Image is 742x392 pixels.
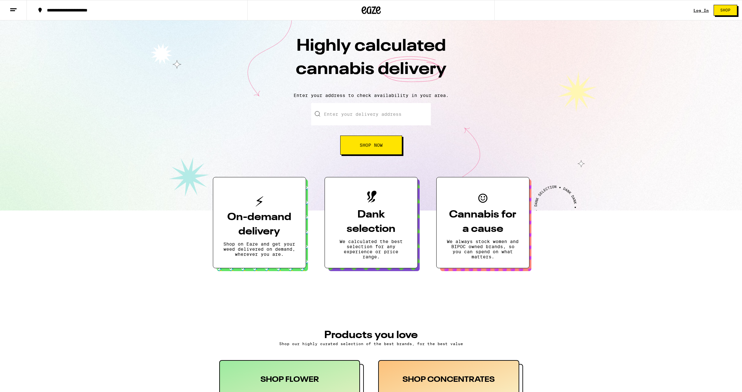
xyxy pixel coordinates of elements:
p: Shop our highly curated selection of the best brands, for the best value [219,342,523,346]
p: Enter your address to check availability in your area. [6,93,736,98]
button: On-demand deliveryShop on Eaze and get your weed delivered on demand, wherever you are. [213,177,306,268]
button: Shop Now [340,136,402,155]
button: Shop [714,5,737,16]
h3: On-demand delivery [223,210,296,239]
h3: Cannabis for a cause [447,208,519,236]
h3: PRODUCTS YOU LOVE [219,330,523,340]
span: Shop Now [360,143,383,147]
input: Enter your delivery address [311,103,431,125]
p: We always stock women and BIPOC owned brands, so you can spend on what matters. [447,239,519,259]
h1: Highly calculated cannabis delivery [259,35,483,88]
div: Log In [693,8,709,12]
h3: Dank selection [335,208,407,236]
button: Cannabis for a causeWe always stock women and BIPOC owned brands, so you can spend on what matters. [436,177,529,268]
span: Shop [720,8,731,12]
p: We calculated the best selection for any experience or price range. [335,239,407,259]
p: Shop on Eaze and get your weed delivered on demand, wherever you are. [223,241,296,257]
button: Dank selectionWe calculated the best selection for any experience or price range. [325,177,418,268]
